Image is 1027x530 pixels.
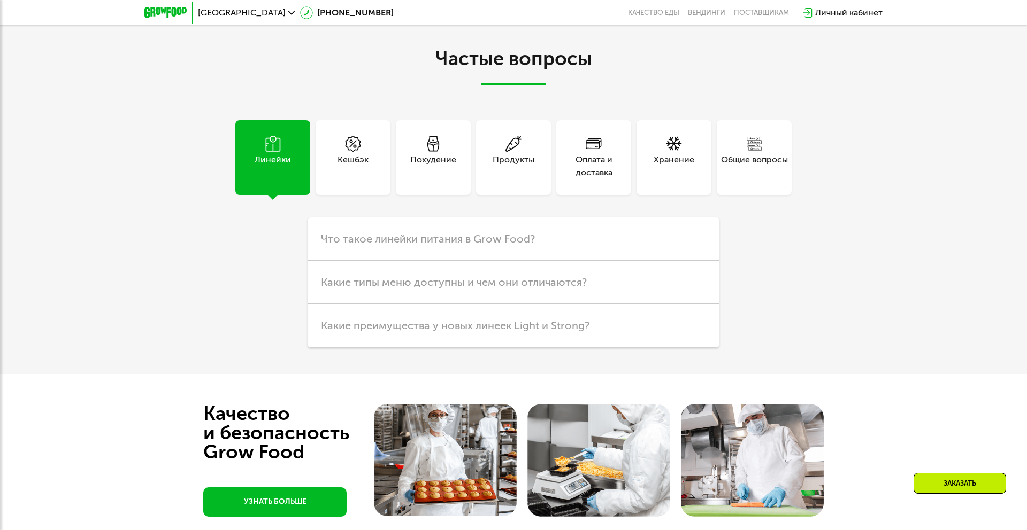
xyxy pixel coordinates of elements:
[321,276,587,289] span: Какие типы меню доступны и чем они отличаются?
[556,153,631,179] div: Оплата и доставка
[214,48,813,85] h2: Частые вопросы
[255,153,291,179] div: Линейки
[628,9,679,17] a: Качество еды
[734,9,789,17] div: поставщикам
[203,404,389,462] div: Качество и безопасность Grow Food
[815,6,883,19] div: Личный кабинет
[654,153,694,179] div: Хранение
[338,153,369,179] div: Кешбэк
[721,153,788,179] div: Общие вопросы
[300,6,394,19] a: [PHONE_NUMBER]
[914,473,1006,494] div: Заказать
[410,153,456,179] div: Похудение
[198,9,286,17] span: [GEOGRAPHIC_DATA]
[321,232,535,245] span: Что такое линейки питания в Grow Food?
[493,153,534,179] div: Продукты
[688,9,725,17] a: Вендинги
[203,487,347,517] a: УЗНАТЬ БОЛЬШЕ
[321,319,589,332] span: Какие преимущества у новых линеек Light и Strong?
